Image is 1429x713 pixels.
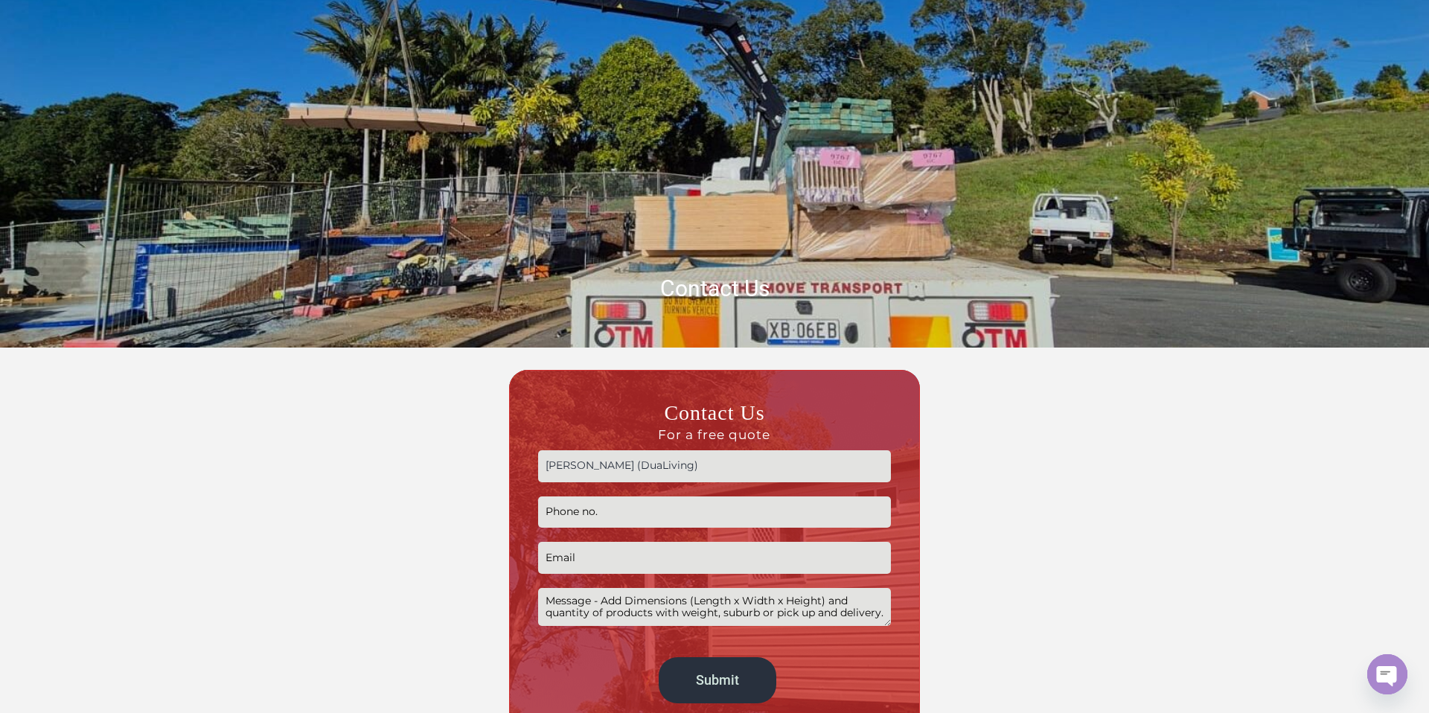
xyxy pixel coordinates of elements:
h3: Contact Us [538,400,890,443]
input: Submit [659,657,777,703]
input: Phone no. [538,496,890,528]
span: For a free quote [538,426,890,443]
input: Name [538,450,890,482]
form: Contact form [538,400,890,710]
input: Email [538,542,890,574]
h1: Contact Us [290,274,1139,303]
